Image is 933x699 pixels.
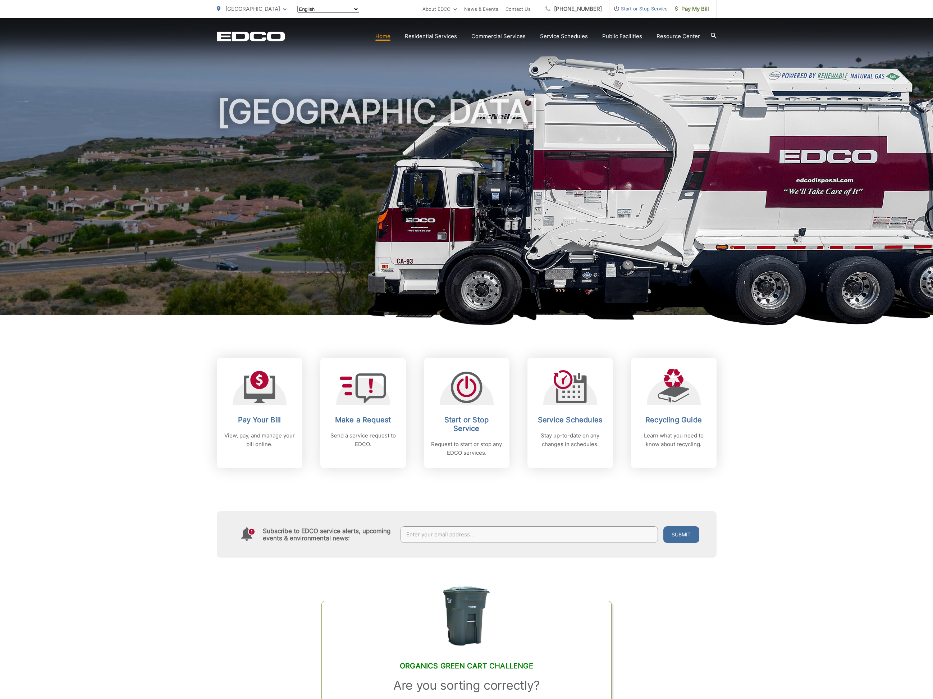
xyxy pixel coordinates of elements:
p: Send a service request to EDCO. [328,431,399,449]
a: Service Schedules [540,32,588,41]
button: Submit [663,526,699,543]
p: Learn what you need to know about recycling. [638,431,709,449]
a: Home [375,32,390,41]
a: Residential Services [405,32,457,41]
a: About EDCO [422,5,457,13]
a: Contact Us [506,5,531,13]
p: Request to start or stop any EDCO services. [431,440,502,457]
h2: Start or Stop Service [431,416,502,433]
a: Recycling Guide Learn what you need to know about recycling. [631,358,717,468]
select: Select a language [297,6,359,13]
h1: [GEOGRAPHIC_DATA] [217,94,717,321]
a: Public Facilities [602,32,642,41]
p: Stay up-to-date on any changes in schedules. [535,431,606,449]
span: [GEOGRAPHIC_DATA] [225,5,280,12]
a: EDCD logo. Return to the homepage. [217,31,285,41]
input: Enter your email address... [401,526,658,543]
a: Make a Request Send a service request to EDCO. [320,358,406,468]
a: Service Schedules Stay up-to-date on any changes in schedules. [527,358,613,468]
h4: Subscribe to EDCO service alerts, upcoming events & environmental news: [263,527,394,542]
h2: Service Schedules [535,416,606,424]
h2: Recycling Guide [638,416,709,424]
h2: Pay Your Bill [224,416,295,424]
a: News & Events [464,5,498,13]
span: Pay My Bill [675,5,709,13]
h3: Are you sorting correctly? [340,678,593,693]
h2: Organics Green Cart Challenge [340,662,593,670]
h2: Make a Request [328,416,399,424]
a: Resource Center [657,32,700,41]
a: Commercial Services [471,32,526,41]
p: View, pay, and manage your bill online. [224,431,295,449]
a: Pay Your Bill View, pay, and manage your bill online. [217,358,302,468]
